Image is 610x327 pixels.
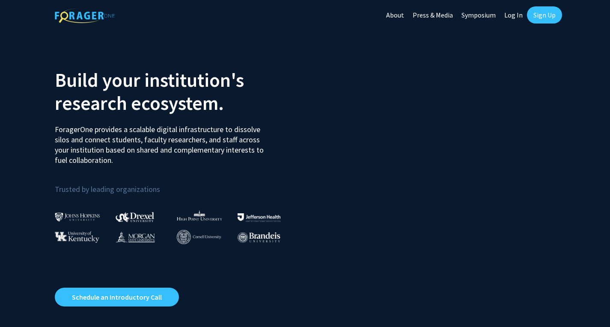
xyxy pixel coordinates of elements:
[55,231,99,243] img: University of Kentucky
[177,230,221,244] img: Cornell University
[238,213,280,221] img: Thomas Jefferson University
[177,210,222,221] img: High Point University
[527,6,562,24] a: Sign Up
[55,68,299,115] h2: Build your institution's research ecosystem.
[55,118,270,165] p: ForagerOne provides a scalable digital infrastructure to dissolve silos and connect students, fac...
[55,288,179,306] a: Opens in a new tab
[55,8,115,23] img: ForagerOne Logo
[116,212,154,222] img: Drexel University
[238,232,280,243] img: Brandeis University
[55,212,100,221] img: Johns Hopkins University
[55,172,299,196] p: Trusted by leading organizations
[116,231,155,242] img: Morgan State University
